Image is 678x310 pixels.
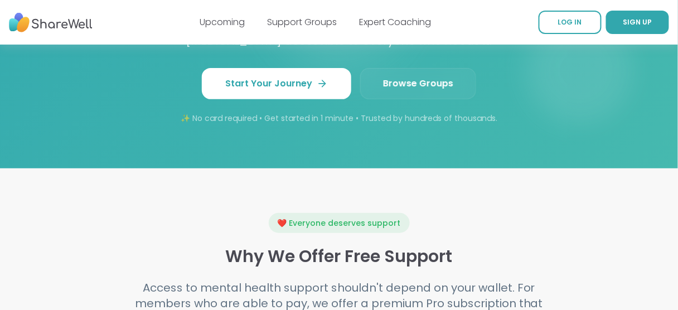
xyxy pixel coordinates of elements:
h3: Why We Offer Free Support [89,246,589,267]
a: SIGN UP [606,11,669,34]
a: Browse Groups [360,68,476,99]
p: ✨ No card required • Get started in 1 minute • Trusted by hundreds of thousands. [54,113,624,124]
span: SIGN UP [623,17,652,27]
a: Upcoming [200,16,245,28]
img: ShareWell Nav Logo [9,7,93,38]
a: LOG IN [539,11,602,34]
a: Support Groups [268,16,337,28]
span: Start Your Journey [225,77,328,90]
span: Browse Groups [383,77,453,90]
div: ❤️ Everyone deserves support [269,213,410,233]
a: Expert Coaching [360,16,432,28]
span: LOG IN [558,17,582,27]
a: Start Your Journey [202,68,351,99]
